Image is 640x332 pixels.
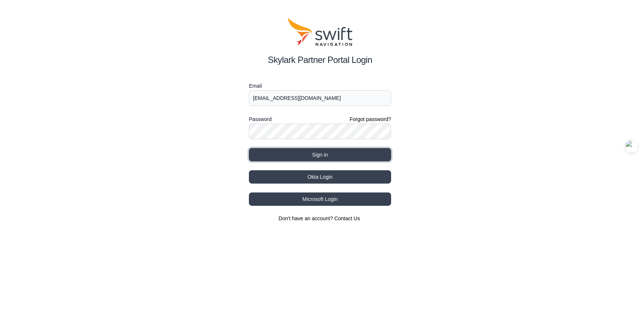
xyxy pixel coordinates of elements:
[249,148,391,161] button: Sign in
[249,81,391,90] label: Email
[249,53,391,67] h2: Skylark Partner Portal Login
[249,215,391,222] section: Don't have an account?
[249,170,391,184] button: Okta Login
[350,115,391,123] a: Forgot password?
[249,192,391,206] button: Microsoft Login
[334,215,360,221] a: Contact Us
[249,115,271,124] label: Password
